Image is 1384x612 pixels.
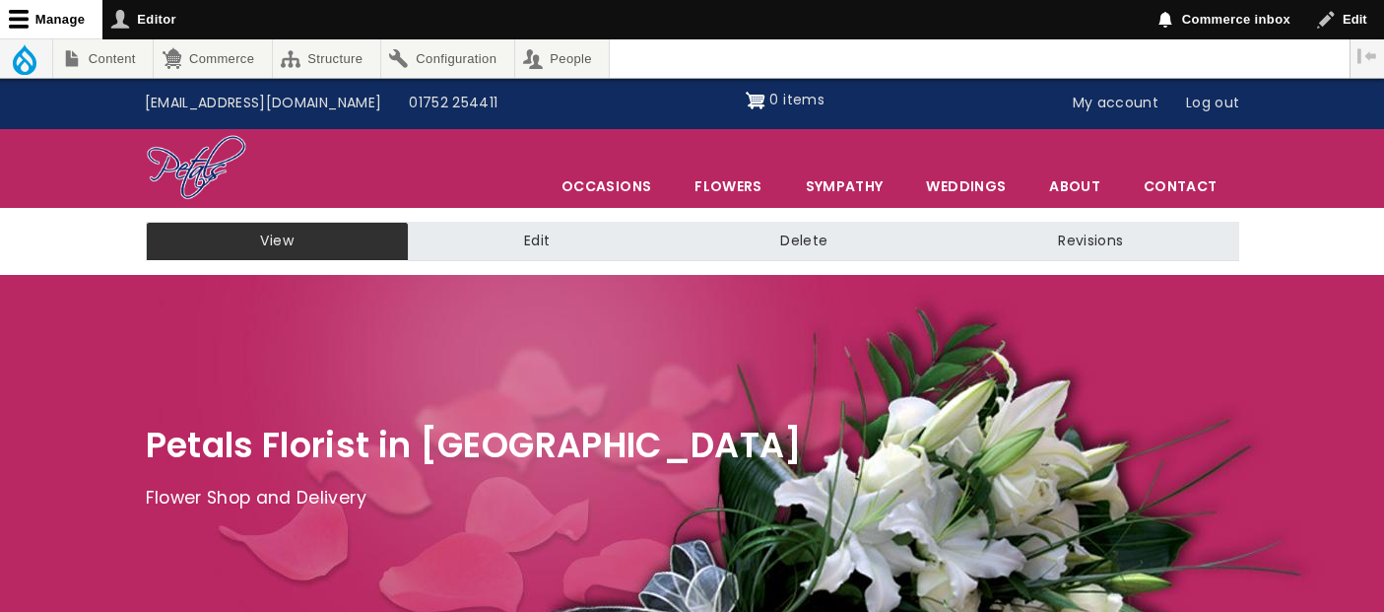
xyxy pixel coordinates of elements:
img: Home [146,134,247,203]
img: Shopping cart [746,85,765,116]
a: My account [1059,85,1173,122]
a: 01752 254411 [395,85,511,122]
span: Petals Florist in [GEOGRAPHIC_DATA] [146,421,803,469]
p: Flower Shop and Delivery [146,484,1239,513]
a: Log out [1172,85,1253,122]
a: Edit [409,222,665,261]
a: Revisions [943,222,1238,261]
span: 0 items [769,90,824,109]
a: Delete [665,222,943,261]
a: Configuration [381,39,514,78]
span: Occasions [541,166,672,207]
a: Contact [1123,166,1237,207]
a: People [515,39,610,78]
a: Commerce [154,39,271,78]
a: Flowers [674,166,782,207]
a: Content [53,39,153,78]
a: View [146,222,409,261]
a: Structure [273,39,380,78]
a: Sympathy [785,166,904,207]
nav: Tabs [131,222,1254,261]
button: Vertical orientation [1351,39,1384,73]
span: Weddings [905,166,1026,207]
a: [EMAIL_ADDRESS][DOMAIN_NAME] [131,85,396,122]
a: About [1028,166,1121,207]
a: Shopping cart 0 items [746,85,824,116]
